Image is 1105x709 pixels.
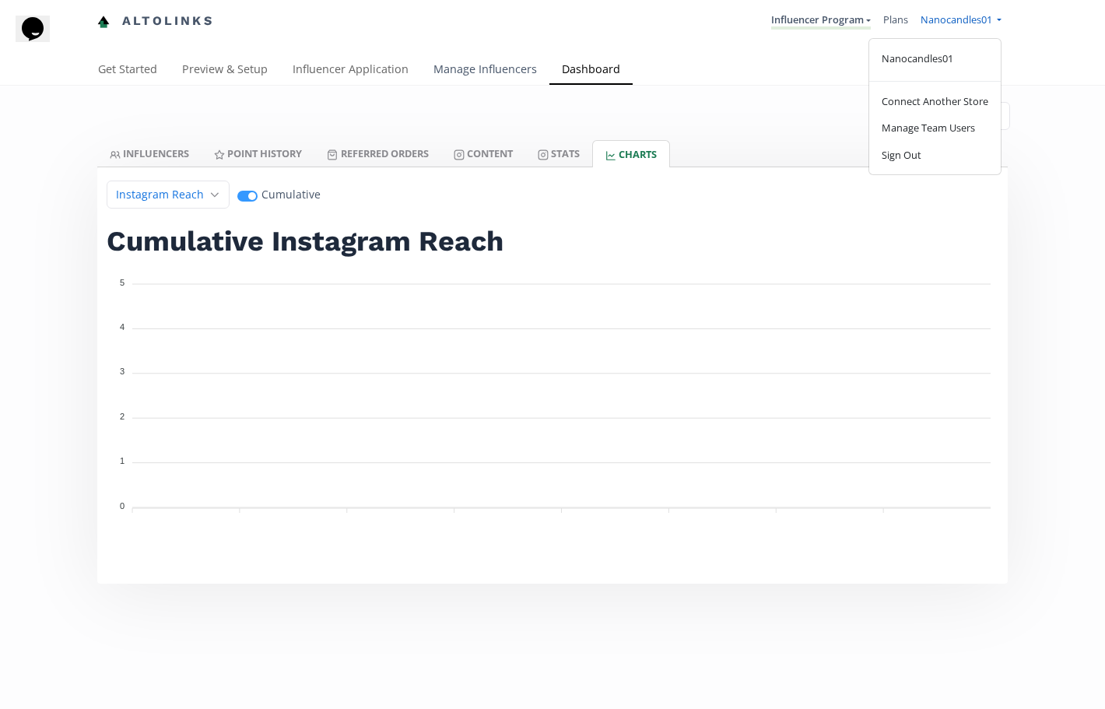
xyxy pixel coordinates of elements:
[107,222,998,261] h2: Cumulative Instagram Reach
[441,140,525,167] a: Content
[592,140,670,167] a: CHARTS
[869,142,1001,168] a: Sign Out
[86,55,170,86] a: Get Started
[421,55,549,86] a: Manage Influencers
[549,55,633,86] a: Dashboard
[120,322,125,332] tspan: 4
[869,88,1001,114] a: Connect Another Store
[116,187,204,202] span: Instagram Reach
[120,501,125,511] tspan: 0
[280,55,421,86] a: Influencer Application
[883,12,908,26] a: Plans
[120,278,125,287] tspan: 5
[771,12,871,30] a: Influencer Program
[120,457,125,466] tspan: 1
[868,38,1002,175] div: Nanocandles01
[97,9,214,34] a: Altolinks
[97,140,202,167] a: INFLUENCERS
[97,16,110,28] img: favicon-32x32.png
[869,45,1001,75] a: Nanocandles01
[869,114,1001,141] a: Manage Team Users
[170,55,280,86] a: Preview & Setup
[921,12,1002,30] a: Nanocandles01
[210,187,219,202] svg: angle down
[525,140,592,167] a: Stats
[314,140,440,167] a: Referred Orders
[16,16,65,62] iframe: chat widget
[882,51,953,65] span: Nanocandles01
[202,140,314,167] a: Point HISTORY
[120,367,125,377] tspan: 3
[237,187,321,202] div: Cumulative
[921,12,992,26] span: Nanocandles01
[120,412,125,421] tspan: 2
